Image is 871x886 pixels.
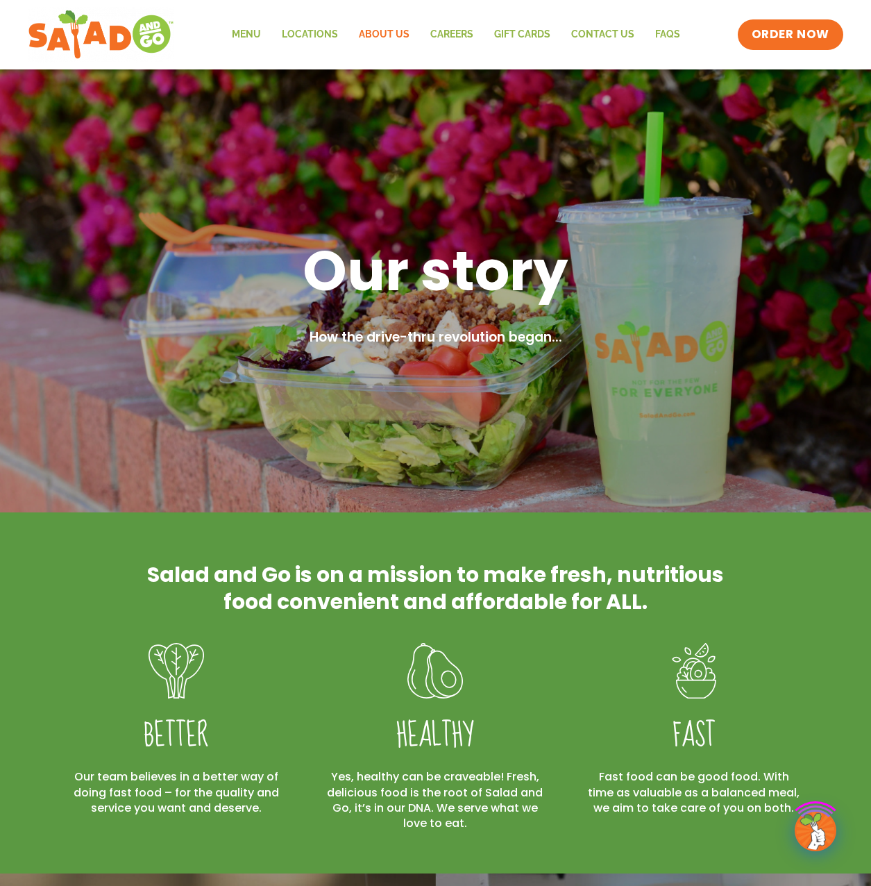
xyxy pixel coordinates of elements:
h4: Healthy [326,717,543,755]
img: new-SAG-logo-768×292 [28,7,174,62]
a: GIFT CARDS [484,19,561,51]
h2: How the drive-thru revolution began... [75,328,797,348]
a: Careers [420,19,484,51]
h2: Yes, healthy can be craveable! Fresh, delicious food is the root of Salad and Go, it’s in our DNA... [326,769,543,832]
h4: Better [68,717,285,755]
h2: Our team believes in a better way of doing fast food – for the quality and service you want and d... [68,769,285,816]
h4: FAST [585,717,802,755]
a: ORDER NOW [738,19,843,50]
a: FAQs [645,19,691,51]
h1: Our story [75,235,797,307]
h2: Fast food can be good food. With time as valuable as a balanced meal, we aim to take care of you ... [585,769,802,816]
a: Locations [271,19,348,51]
a: Contact Us [561,19,645,51]
span: ORDER NOW [752,26,829,43]
a: About Us [348,19,420,51]
h2: Salad and Go is on a mission to make fresh, nutritious food convenient and affordable for ALL. [144,561,727,615]
nav: Menu [221,19,691,51]
a: Menu [221,19,271,51]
